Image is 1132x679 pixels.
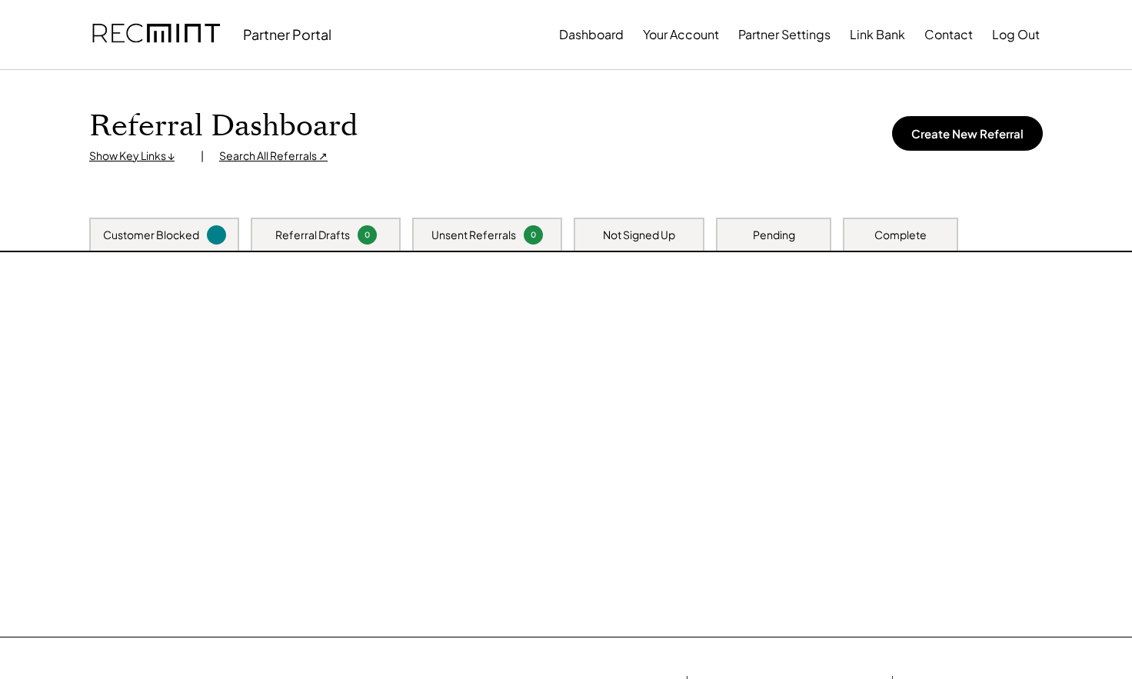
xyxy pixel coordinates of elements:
[89,148,185,164] div: Show Key Links ↓
[850,19,905,50] button: Link Bank
[992,19,1040,50] button: Log Out
[874,228,927,243] div: Complete
[526,229,541,241] div: 0
[275,228,350,243] div: Referral Drafts
[643,19,719,50] button: Your Account
[892,116,1043,151] button: Create New Referral
[92,8,220,61] img: recmint-logotype%403x.png
[738,19,831,50] button: Partner Settings
[431,228,516,243] div: Unsent Referrals
[924,19,973,50] button: Contact
[559,19,624,50] button: Dashboard
[603,228,675,243] div: Not Signed Up
[243,25,331,43] div: Partner Portal
[219,148,328,164] div: Search All Referrals ↗
[360,229,375,241] div: 0
[89,108,358,145] h1: Referral Dashboard
[201,148,204,164] div: |
[103,228,199,243] div: Customer Blocked
[753,228,795,243] div: Pending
